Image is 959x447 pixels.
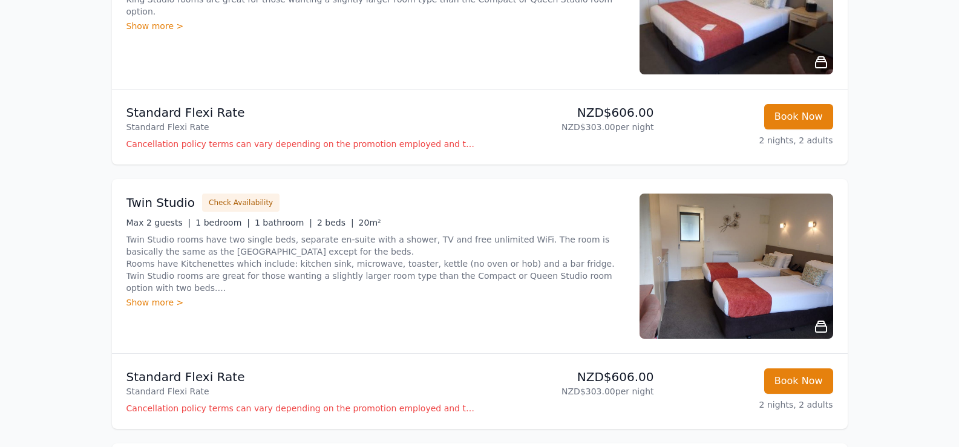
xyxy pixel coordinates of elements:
[126,194,195,211] h3: Twin Studio
[764,104,833,129] button: Book Now
[485,121,654,133] p: NZD$303.00 per night
[126,104,475,121] p: Standard Flexi Rate
[664,399,833,411] p: 2 nights, 2 adults
[126,233,625,294] p: Twin Studio rooms have two single beds, separate en-suite with a shower, TV and free unlimited Wi...
[195,218,250,227] span: 1 bedroom |
[764,368,833,394] button: Book Now
[255,218,312,227] span: 1 bathroom |
[126,121,475,133] p: Standard Flexi Rate
[485,104,654,121] p: NZD$606.00
[359,218,381,227] span: 20m²
[126,402,475,414] p: Cancellation policy terms can vary depending on the promotion employed and the time of stay of th...
[126,385,475,397] p: Standard Flexi Rate
[126,296,625,308] div: Show more >
[664,134,833,146] p: 2 nights, 2 adults
[485,368,654,385] p: NZD$606.00
[126,368,475,385] p: Standard Flexi Rate
[126,218,191,227] span: Max 2 guests |
[317,218,354,227] span: 2 beds |
[485,385,654,397] p: NZD$303.00 per night
[126,138,475,150] p: Cancellation policy terms can vary depending on the promotion employed and the time of stay of th...
[202,194,280,212] button: Check Availability
[126,20,625,32] div: Show more >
